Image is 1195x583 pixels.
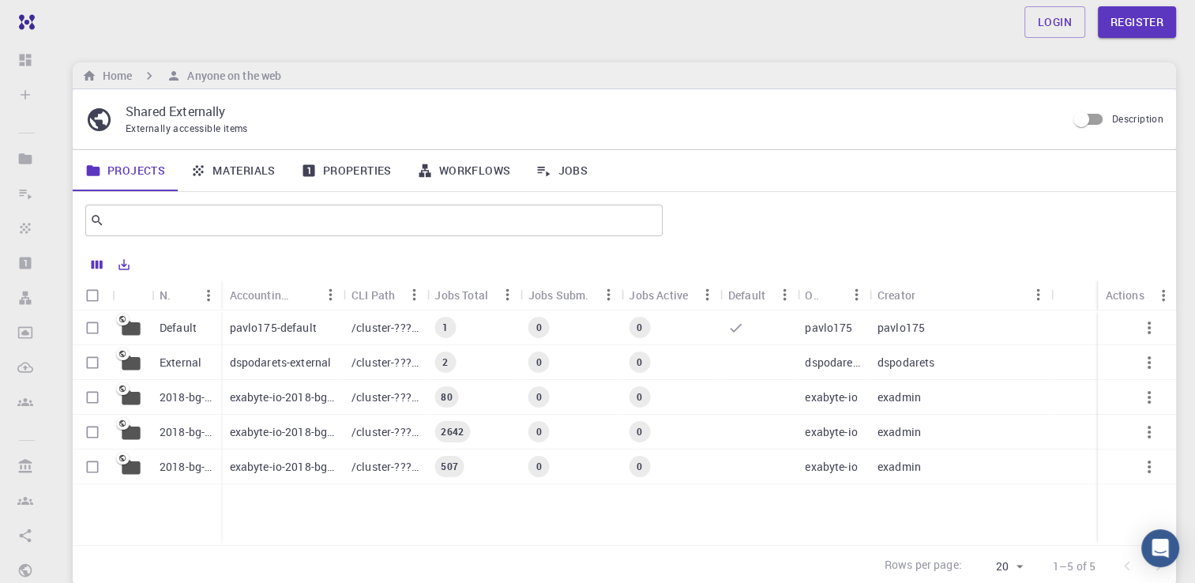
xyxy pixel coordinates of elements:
[805,320,852,336] p: pavlo175
[1151,283,1176,308] button: Menu
[1141,529,1179,567] div: Open Intercom Messenger
[520,280,621,310] div: Jobs Subm.
[630,390,648,404] span: 0
[1053,559,1095,574] p: 1–5 of 5
[126,102,1054,121] p: Shared Externally
[530,321,548,334] span: 0
[351,424,419,440] p: /cluster-???-share/groups/exabyte-io/exabyte-io-2018-bg-study-phase-iii
[221,280,343,310] div: Accounting slug
[434,460,464,473] span: 507
[152,280,221,310] div: Name
[229,389,335,405] p: exabyte-io-2018-bg-study-phase-i-ph
[630,460,648,473] span: 0
[877,355,935,370] p: dspodarets
[1106,280,1144,310] div: Actions
[351,280,395,310] div: CLI Path
[434,280,488,310] div: Jobs Total
[288,150,404,191] a: Properties
[772,282,797,307] button: Menu
[968,555,1028,578] div: 20
[495,282,520,307] button: Menu
[160,320,197,336] p: Default
[229,280,292,310] div: Accounting slug
[160,355,201,370] p: External
[73,150,178,191] a: Projects
[844,282,870,307] button: Menu
[728,280,765,310] div: Default
[630,355,648,369] span: 0
[805,389,858,405] p: exabyte-io
[596,282,621,307] button: Menu
[404,150,524,191] a: Workflows
[720,280,797,310] div: Default
[126,122,248,134] span: Externally accessible items
[915,282,941,307] button: Sort
[351,355,419,370] p: /cluster-???-home/dspodarets/dspodarets-external
[870,280,1050,310] div: Creator
[1025,282,1050,307] button: Menu
[160,424,213,440] p: 2018-bg-study-phase-III
[229,355,331,370] p: dspodarets-external
[344,280,427,310] div: CLI Path
[434,425,470,438] span: 2642
[805,355,861,370] p: dspodarets
[528,280,589,310] div: Jobs Subm.
[96,67,132,85] h6: Home
[1024,6,1085,38] a: Login
[229,459,335,475] p: exabyte-io-2018-bg-study-phase-i
[160,280,171,310] div: Name
[877,424,921,440] p: exadmin
[530,425,548,438] span: 0
[401,282,427,307] button: Menu
[805,459,858,475] p: exabyte-io
[877,280,915,310] div: Creator
[229,320,316,336] p: pavlo175-default
[436,355,454,369] span: 2
[630,425,648,438] span: 0
[805,424,858,440] p: exabyte-io
[621,280,720,310] div: Jobs Active
[13,14,35,30] img: logo
[885,557,962,575] p: Rows per page:
[805,280,818,310] div: Owner
[1112,112,1163,125] span: Description
[434,390,458,404] span: 80
[523,150,600,191] a: Jobs
[178,150,288,191] a: Materials
[1098,6,1176,38] a: Register
[797,280,869,310] div: Owner
[181,67,281,85] h6: Anyone on the web
[877,389,921,405] p: exadmin
[530,460,548,473] span: 0
[160,459,213,475] p: 2018-bg-study-phase-I
[436,321,454,334] span: 1
[695,282,720,307] button: Menu
[819,282,844,307] button: Sort
[160,389,213,405] p: 2018-bg-study-phase-i-ph
[84,252,111,277] button: Columns
[877,459,921,475] p: exadmin
[293,282,318,307] button: Sort
[112,280,152,310] div: Icon
[351,320,419,336] p: /cluster-???-home/pavlo175/pavlo175-default
[530,355,548,369] span: 0
[196,283,221,308] button: Menu
[530,390,548,404] span: 0
[171,283,196,308] button: Sort
[629,280,688,310] div: Jobs Active
[111,252,137,277] button: Export
[877,320,925,336] p: pavlo175
[351,389,419,405] p: /cluster-???-share/groups/exabyte-io/exabyte-io-2018-bg-study-phase-i-ph
[318,282,344,307] button: Menu
[351,459,419,475] p: /cluster-???-share/groups/exabyte-io/exabyte-io-2018-bg-study-phase-i
[630,321,648,334] span: 0
[229,424,335,440] p: exabyte-io-2018-bg-study-phase-iii
[427,280,520,310] div: Jobs Total
[79,67,284,85] nav: breadcrumb
[1098,280,1176,310] div: Actions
